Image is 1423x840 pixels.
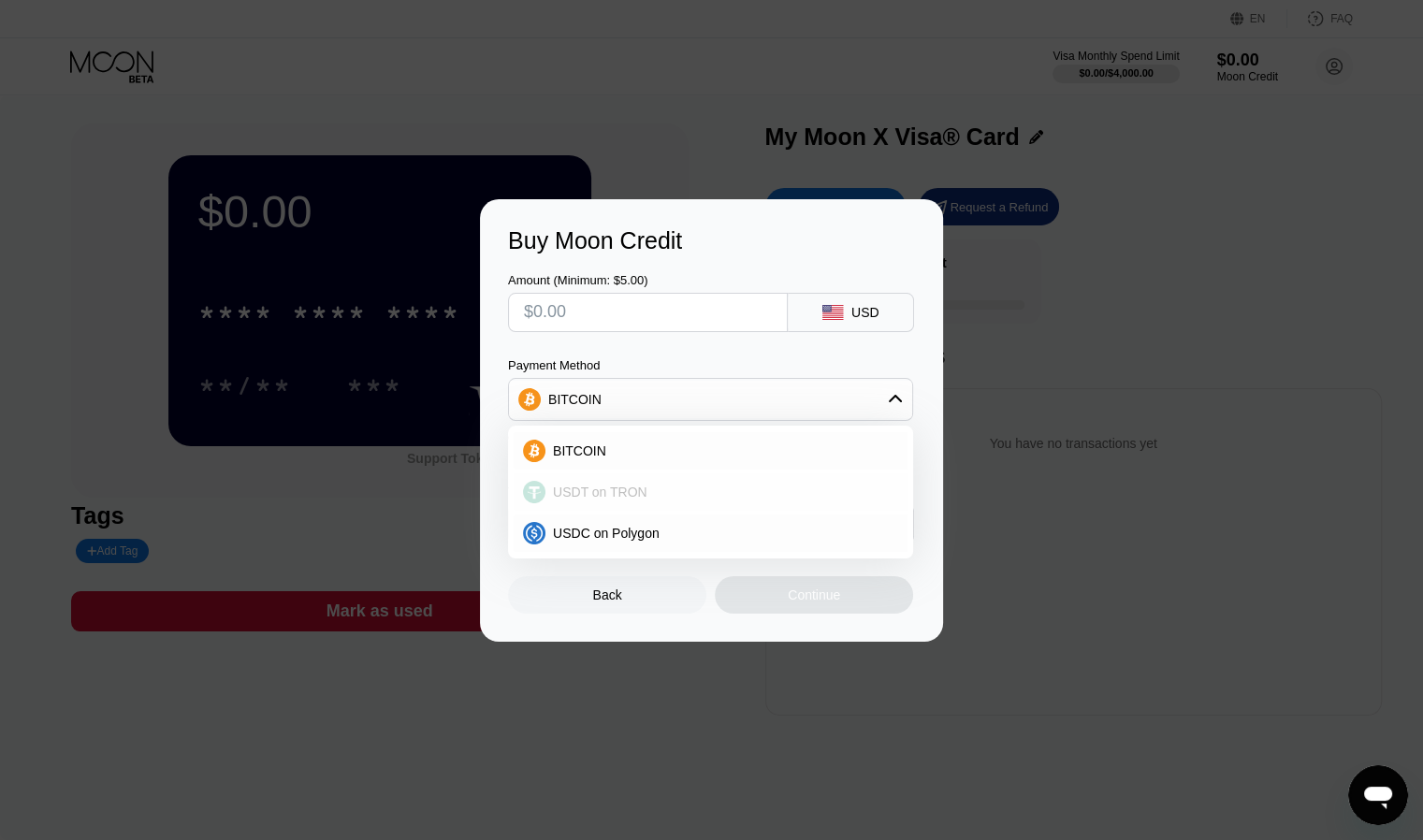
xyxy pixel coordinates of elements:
[548,392,602,407] div: BITCOIN
[553,443,606,458] span: BITCOIN
[508,227,915,254] div: Buy Moon Credit
[553,526,660,541] span: USDC on Polygon
[514,432,908,470] div: BITCOIN
[508,576,706,614] div: Back
[508,358,913,372] div: Payment Method
[514,473,908,511] div: USDT on TRON
[1348,765,1408,825] iframe: Button to launch messaging window
[553,485,647,500] span: USDT on TRON
[508,273,788,287] div: Amount (Minimum: $5.00)
[593,587,622,602] div: Back
[851,305,879,320] div: USD
[509,381,912,418] div: BITCOIN
[514,514,908,552] div: USDC on Polygon
[524,294,772,331] input: $0.00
